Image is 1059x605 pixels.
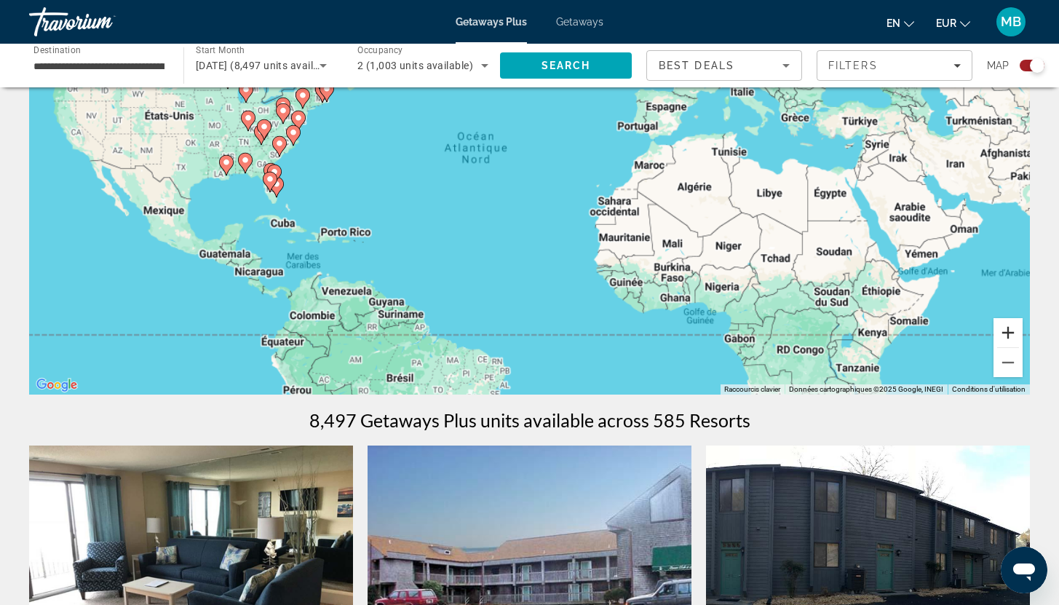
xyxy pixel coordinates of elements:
[789,385,943,393] span: Données cartographiques ©2025 Google, INEGI
[828,60,878,71] span: Filters
[993,318,1023,347] button: Zoom avant
[952,385,1026,393] a: Conditions d'utilisation (s'ouvre dans un nouvel onglet)
[357,60,473,71] span: 2 (1,003 units available)
[29,3,175,41] a: Travorium
[993,348,1023,377] button: Zoom arrière
[542,60,591,71] span: Search
[936,12,970,33] button: Change currency
[724,384,780,395] button: Raccourcis clavier
[936,17,956,29] span: EUR
[1001,547,1047,593] iframe: Bouton de lancement de la fenêtre de messagerie
[887,12,914,33] button: Change language
[987,55,1009,76] span: Map
[33,58,164,75] input: Select destination
[659,60,734,71] span: Best Deals
[556,16,603,28] a: Getaways
[1001,15,1021,29] span: MB
[456,16,527,28] a: Getaways Plus
[357,45,403,55] span: Occupancy
[992,7,1030,37] button: User Menu
[33,376,81,395] a: Ouvrir cette zone dans Google Maps (dans une nouvelle fenêtre)
[33,44,81,55] span: Destination
[817,50,972,81] button: Filters
[500,52,632,79] button: Search
[33,376,81,395] img: Google
[309,409,750,431] h1: 8,497 Getaways Plus units available across 585 Resorts
[659,57,790,74] mat-select: Sort by
[887,17,900,29] span: en
[196,45,245,55] span: Start Month
[196,60,337,71] span: [DATE] (8,497 units available)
